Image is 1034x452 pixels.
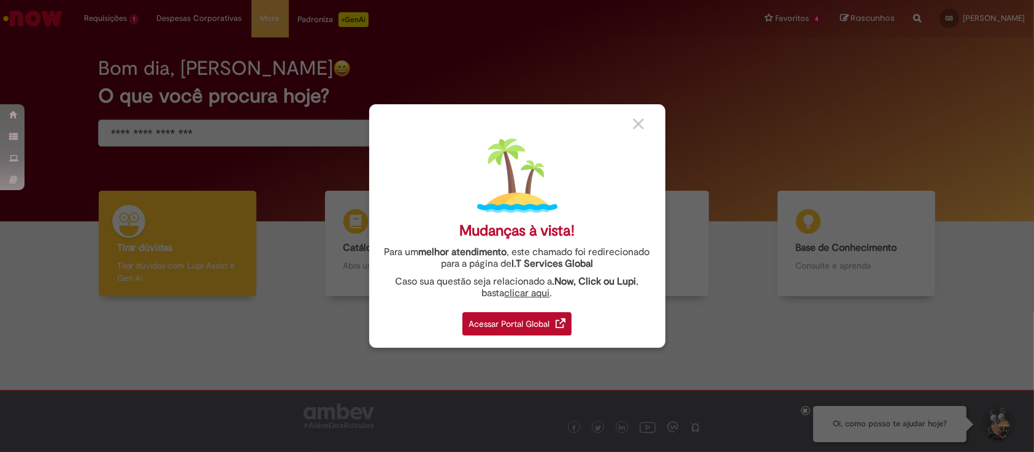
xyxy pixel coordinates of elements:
[378,247,656,270] div: Para um , este chamado foi redirecionado para a página de
[556,318,565,328] img: redirect_link.png
[633,118,644,129] img: close_button_grey.png
[477,136,557,216] img: island.png
[378,276,656,299] div: Caso sua questão seja relacionado a , basta .
[462,312,572,335] div: Acessar Portal Global
[419,246,507,258] strong: melhor atendimento
[511,251,593,270] a: I.T Services Global
[462,305,572,335] a: Acessar Portal Global
[459,222,575,240] div: Mudanças à vista!
[505,280,550,299] a: clicar aqui
[553,275,637,288] strong: .Now, Click ou Lupi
